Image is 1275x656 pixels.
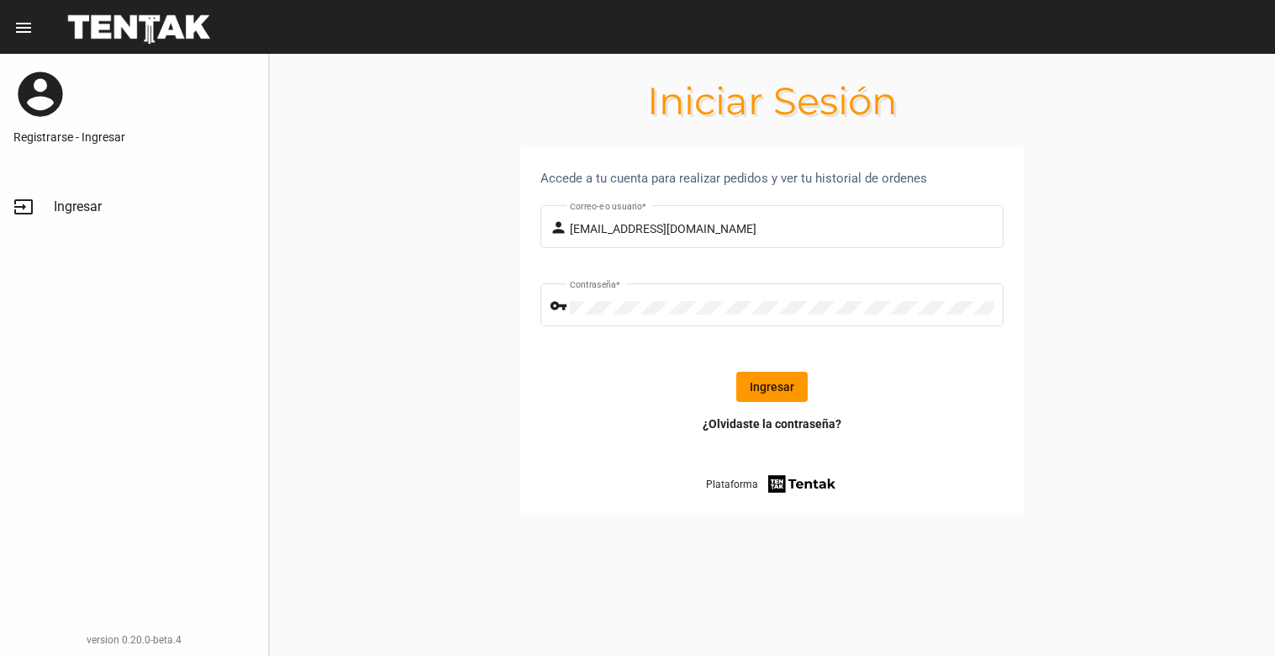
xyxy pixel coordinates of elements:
h1: Iniciar Sesión [269,87,1275,114]
button: Ingresar [736,372,808,402]
a: ¿Olvidaste la contraseña? [703,415,841,432]
span: Ingresar [54,198,102,215]
mat-icon: input [13,197,34,217]
a: Registrarse - Ingresar [13,129,255,145]
div: Accede a tu cuenta para realizar pedidos y ver tu historial de ordenes [540,168,1004,188]
img: tentak-firm.png [766,473,838,495]
mat-icon: person [550,218,570,238]
mat-icon: account_circle [13,67,67,121]
span: Plataforma [706,476,758,493]
mat-icon: vpn_key [550,296,570,316]
div: version 0.20.0-beta.4 [13,632,255,648]
a: Plataforma [706,473,838,495]
mat-icon: menu [13,18,34,38]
